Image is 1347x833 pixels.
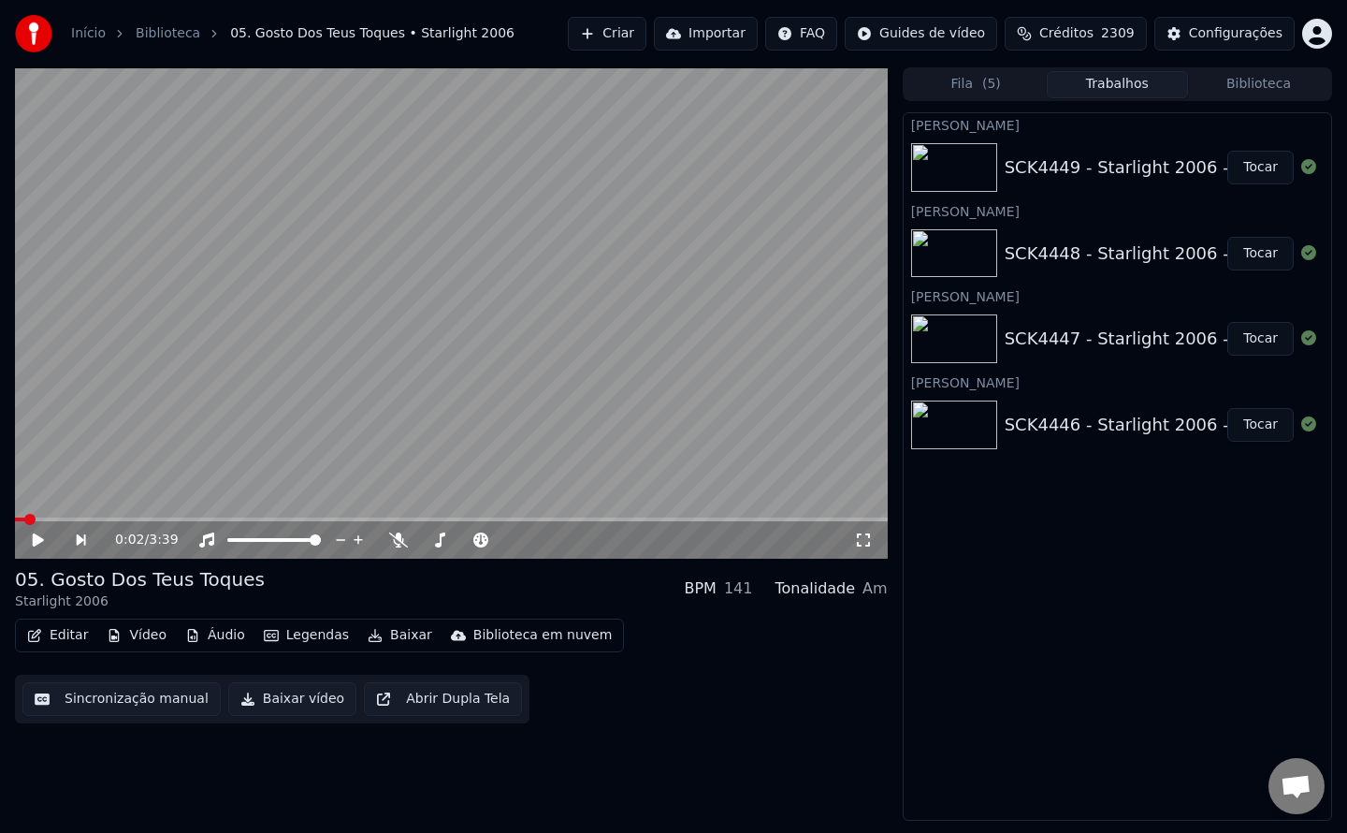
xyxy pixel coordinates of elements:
button: Guides de vídeo [845,17,997,51]
button: Tocar [1227,408,1294,442]
button: Configurações [1154,17,1295,51]
div: Open chat [1268,758,1325,814]
button: Fila [905,71,1047,98]
button: Tocar [1227,322,1294,356]
span: Créditos [1039,24,1094,43]
span: ( 5 ) [982,75,1001,94]
nav: breadcrumb [71,24,514,43]
button: Legendas [256,622,356,649]
button: Trabalhos [1047,71,1188,98]
button: Sincronização manual [22,682,221,716]
div: Starlight 2006 [15,592,265,611]
button: Baixar [360,622,440,649]
div: [PERSON_NAME] [904,285,1331,307]
button: Baixar vídeo [228,682,356,716]
button: Vídeo [99,622,174,649]
button: Abrir Dupla Tela [364,682,522,716]
button: Editar [20,622,95,649]
div: Configurações [1189,24,1282,43]
a: Biblioteca [136,24,200,43]
a: Início [71,24,106,43]
div: Tonalidade [775,577,855,600]
div: / [115,531,160,549]
div: 05. Gosto Dos Teus Toques [15,566,265,592]
div: Am [862,577,888,600]
div: 141 [724,577,753,600]
div: BPM [684,577,716,600]
button: Biblioteca [1188,71,1329,98]
span: 3:39 [149,531,178,549]
button: Áudio [178,622,253,649]
span: 2309 [1101,24,1135,43]
button: Créditos2309 [1005,17,1147,51]
span: 05. Gosto Dos Teus Toques • Starlight 2006 [230,24,514,43]
button: Importar [654,17,758,51]
div: [PERSON_NAME] [904,371,1331,393]
div: [PERSON_NAME] [904,113,1331,136]
button: FAQ [765,17,837,51]
span: 0:02 [115,531,144,549]
button: Tocar [1227,237,1294,270]
div: Biblioteca em nuvem [473,626,613,645]
img: youka [15,15,52,52]
button: Criar [568,17,646,51]
button: Tocar [1227,151,1294,184]
div: [PERSON_NAME] [904,199,1331,222]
